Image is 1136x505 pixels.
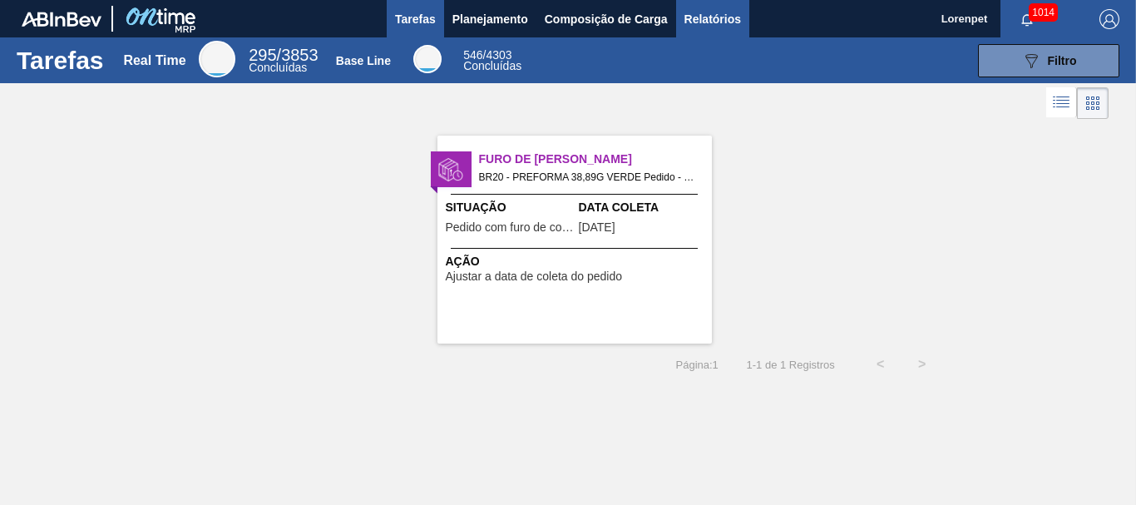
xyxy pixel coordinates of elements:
[249,46,276,64] span: 295
[199,41,235,77] div: Real Time
[463,48,482,62] span: 546
[1048,54,1077,67] span: Filtro
[545,9,668,29] span: Composição de Carga
[413,45,442,73] div: Base Line
[22,12,101,27] img: TNhmsLtSVTkK8tSr43FrP2fwEKptu5GPRR3wAAAABJRU5ErkJggg==
[684,9,741,29] span: Relatórios
[901,344,943,385] button: >
[452,9,528,29] span: Planejamento
[1046,87,1077,119] div: Visão em Lista
[1099,9,1119,29] img: Logout
[1000,7,1054,31] button: Notificações
[463,50,521,72] div: Base Line
[463,59,521,72] span: Concluídas
[249,46,318,64] span: / 3853
[395,9,436,29] span: Tarefas
[743,359,835,371] span: 1 - 1 de 1 Registros
[249,48,318,73] div: Real Time
[978,44,1119,77] button: Filtro
[446,221,575,234] span: Pedido com furo de coleta
[860,344,901,385] button: <
[579,221,615,234] span: 07/10/2025
[336,54,391,67] div: Base Line
[446,253,708,270] span: Ação
[249,61,307,74] span: Concluídas
[579,199,708,216] span: Data Coleta
[123,53,185,68] div: Real Time
[1077,87,1109,119] div: Visão em Cards
[446,199,575,216] span: Situação
[1029,3,1058,22] span: 1014
[17,51,104,70] h1: Tarefas
[479,151,712,168] span: Furo de Coleta
[463,48,511,62] span: / 4303
[479,168,699,186] span: BR20 - PREFORMA 38,89G VERDE Pedido - 2042345
[676,359,719,371] span: Página : 1
[446,270,623,283] span: Ajustar a data de coleta do pedido
[438,157,463,182] img: status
